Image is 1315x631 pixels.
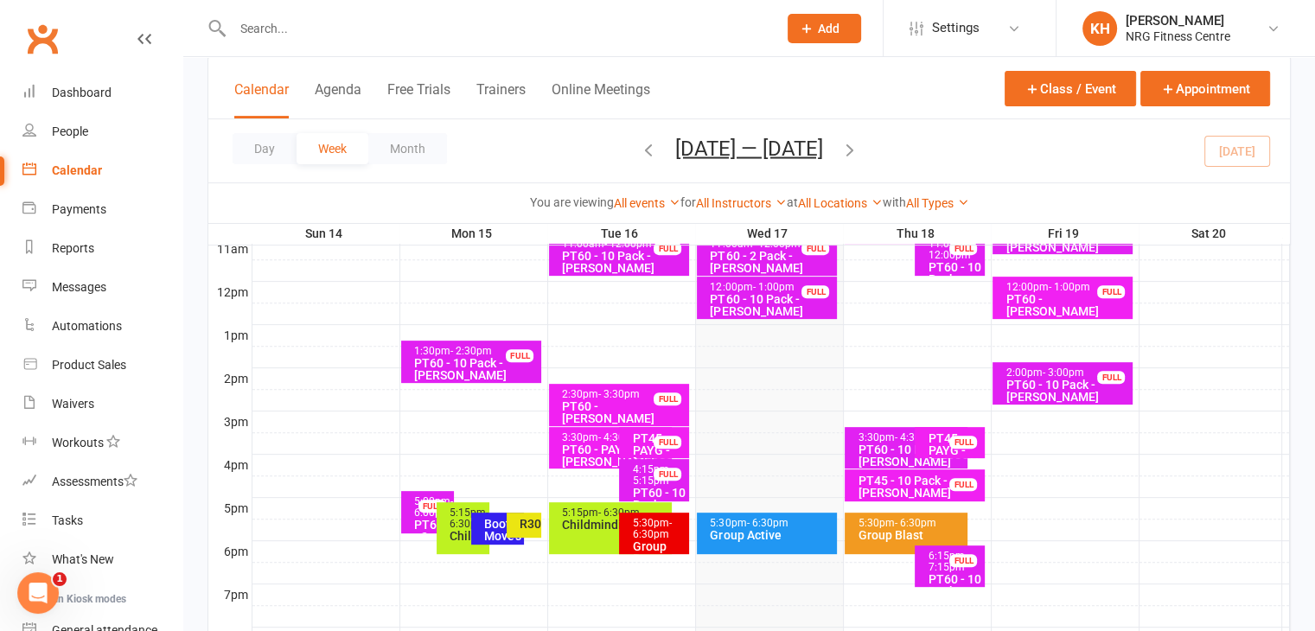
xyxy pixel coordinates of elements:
[932,9,980,48] span: Settings
[1140,71,1270,106] button: Appointment
[857,443,964,468] div: PT60 - 10 Pack - [PERSON_NAME]
[1126,29,1230,44] div: NRG Fitness Centre
[632,517,671,540] span: - 6:30pm
[413,496,450,519] div: 5:00pm
[450,507,488,530] span: - 6:30pm
[21,17,64,61] a: Clubworx
[561,250,686,274] div: PT60 - 10 Pack - [PERSON_NAME]
[208,454,252,475] th: 4pm
[927,239,981,261] div: 11:00am
[696,196,787,210] a: All Instructors
[476,81,526,118] button: Trainers
[798,196,883,210] a: All Locations
[1005,379,1129,403] div: PT60 - 10 Pack - [PERSON_NAME]
[413,357,538,381] div: PT60 - 10 Pack - [PERSON_NAME]
[788,14,861,43] button: Add
[449,530,486,542] div: Childminding
[519,518,539,530] div: R30
[1097,285,1125,298] div: FULL
[208,238,252,259] th: 11am
[631,432,686,468] div: PT45 - PAYG - [PERSON_NAME]
[52,319,122,333] div: Automations
[561,443,668,468] div: PT60 - PAYG - [PERSON_NAME]
[709,529,833,541] div: Group Active
[413,519,450,567] div: PT60 - 2 Pack - [PERSON_NAME]
[927,261,981,297] div: PT60 - 10 Pack - [PERSON_NAME]
[22,307,182,346] a: Automations
[654,242,681,255] div: FULL
[208,497,252,519] th: 5pm
[991,223,1139,245] th: Fri 19
[1097,371,1125,384] div: FULL
[22,73,182,112] a: Dashboard
[632,463,671,487] span: - 5:15pm
[927,551,981,573] div: 6:15pm
[52,163,102,177] div: Calendar
[530,195,614,209] strong: You are viewing
[414,495,453,519] span: - 6:00pm
[949,436,977,449] div: FULL
[208,281,252,303] th: 12pm
[746,517,788,529] span: - 6:30pm
[1126,13,1230,29] div: [PERSON_NAME]
[561,507,668,519] div: 5:15pm
[906,196,969,210] a: All Types
[506,349,533,362] div: FULL
[52,513,83,527] div: Tasks
[1005,229,1129,253] div: PT60 - 10 Pack - [PERSON_NAME]
[22,501,182,540] a: Tasks
[561,400,686,424] div: PT60 - [PERSON_NAME]
[857,518,964,529] div: 5:30pm
[927,573,981,609] div: PT60 - 10 Pack - [PERSON_NAME]
[22,190,182,229] a: Payments
[801,242,829,255] div: FULL
[801,285,829,298] div: FULL
[315,81,361,118] button: Agenda
[52,475,137,488] div: Assessments
[22,112,182,151] a: People
[208,411,252,432] th: 3pm
[53,572,67,586] span: 1
[709,282,833,293] div: 12:00pm
[857,529,964,541] div: Group Blast
[680,195,696,209] strong: for
[483,518,520,542] div: Booty Moves
[52,397,94,411] div: Waivers
[709,518,833,529] div: 5:30pm
[654,436,681,449] div: FULL
[208,324,252,346] th: 1pm
[52,241,94,255] div: Reports
[22,268,182,307] a: Messages
[927,432,981,468] div: PT45 - PAYG - [PERSON_NAME]
[52,552,114,566] div: What's New
[631,464,686,487] div: 4:15pm
[675,136,823,160] button: [DATE] — [DATE]
[547,223,695,245] th: Tue 16
[52,358,126,372] div: Product Sales
[631,540,686,564] div: Group Power
[22,462,182,501] a: Assessments
[234,81,289,118] button: Calendar
[22,424,182,462] a: Workouts
[695,223,843,245] th: Wed 17
[857,475,981,499] div: PT45 - 10 Pack - [PERSON_NAME]
[928,550,967,573] span: - 7:15pm
[894,431,935,443] span: - 4:30pm
[598,507,640,519] span: - 6:30pm
[598,431,640,443] span: - 4:30pm
[654,392,681,405] div: FULL
[387,81,450,118] button: Free Trials
[1005,293,1129,317] div: PT60 - [PERSON_NAME]
[949,554,977,567] div: FULL
[1082,11,1117,46] div: KH
[399,223,547,245] th: Mon 15
[450,345,492,357] span: - 2:30pm
[233,133,297,164] button: Day
[1139,223,1282,245] th: Sat 20
[1005,367,1129,379] div: 2:00pm
[22,229,182,268] a: Reports
[1005,282,1129,293] div: 12:00pm
[52,124,88,138] div: People
[949,242,977,255] div: FULL
[52,86,112,99] div: Dashboard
